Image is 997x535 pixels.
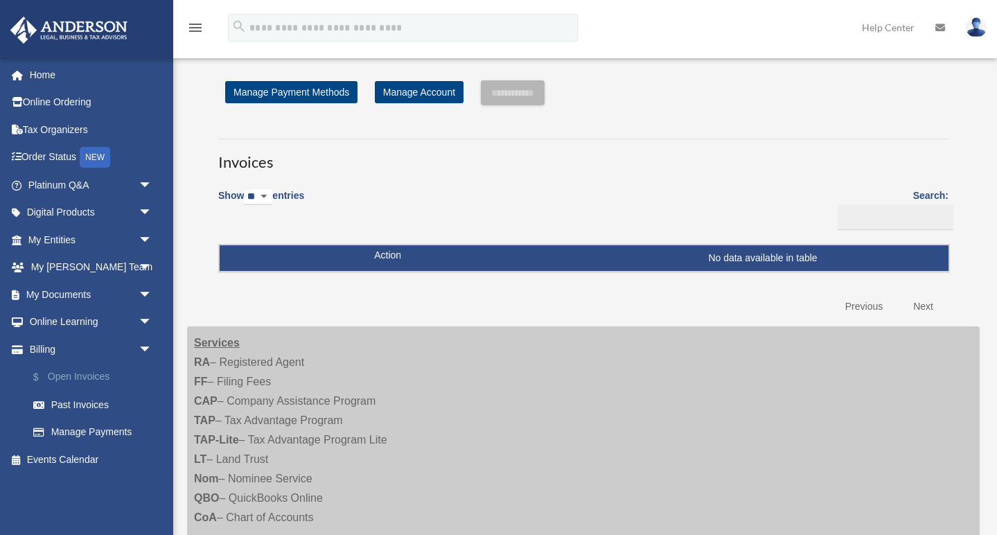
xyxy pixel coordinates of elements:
[41,369,48,386] span: $
[194,376,208,387] strong: FF
[194,337,240,349] strong: Services
[838,204,953,231] input: Search:
[903,292,944,321] a: Next
[194,473,219,484] strong: Nom
[835,292,893,321] a: Previous
[10,308,173,336] a: Online Learningarrow_drop_down
[139,254,166,282] span: arrow_drop_down
[10,335,173,363] a: Billingarrow_drop_down
[187,19,204,36] i: menu
[244,189,272,205] select: Showentries
[10,171,173,199] a: Platinum Q&Aarrow_drop_down
[19,419,173,446] a: Manage Payments
[220,245,949,272] td: No data available in table
[10,226,173,254] a: My Entitiesarrow_drop_down
[139,335,166,364] span: arrow_drop_down
[80,147,110,168] div: NEW
[10,89,173,116] a: Online Ordering
[139,171,166,200] span: arrow_drop_down
[194,356,210,368] strong: RA
[10,199,173,227] a: Digital Productsarrow_drop_down
[194,492,219,504] strong: QBO
[10,254,173,281] a: My [PERSON_NAME] Teamarrow_drop_down
[218,187,304,219] label: Show entries
[194,395,218,407] strong: CAP
[10,143,173,172] a: Order StatusNEW
[194,434,239,446] strong: TAP-Lite
[10,281,173,308] a: My Documentsarrow_drop_down
[139,199,166,227] span: arrow_drop_down
[10,116,173,143] a: Tax Organizers
[833,187,949,230] label: Search:
[19,391,173,419] a: Past Invoices
[966,17,987,37] img: User Pic
[194,453,206,465] strong: LT
[231,19,247,34] i: search
[6,17,132,44] img: Anderson Advisors Platinum Portal
[194,414,215,426] strong: TAP
[10,61,173,89] a: Home
[139,281,166,309] span: arrow_drop_down
[10,446,173,473] a: Events Calendar
[139,226,166,254] span: arrow_drop_down
[139,308,166,337] span: arrow_drop_down
[194,511,217,523] strong: CoA
[19,363,173,392] a: $Open Invoices
[375,81,464,103] a: Manage Account
[218,139,949,173] h3: Invoices
[187,24,204,36] a: menu
[225,81,358,103] a: Manage Payment Methods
